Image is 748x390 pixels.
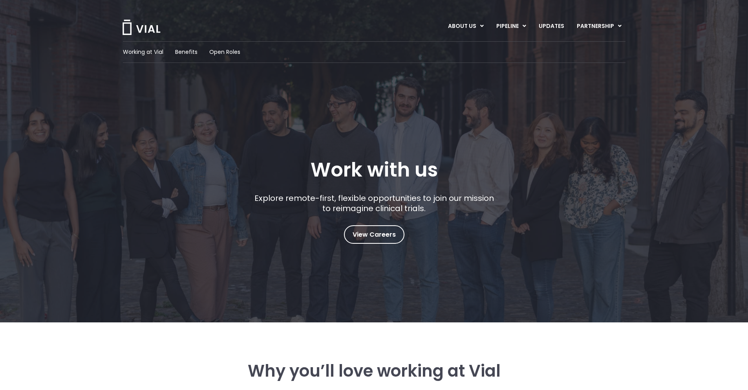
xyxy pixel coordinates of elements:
[532,20,570,33] a: UPDATES
[311,158,438,181] h1: Work with us
[123,48,163,56] a: Working at Vial
[344,225,404,244] a: View Careers
[571,20,628,33] a: PARTNERSHIPMenu Toggle
[353,230,396,240] span: View Careers
[122,20,161,35] img: Vial Logo
[251,193,497,213] p: Explore remote-first, flexible opportunities to join our mission to reimagine clinical trials.
[442,20,490,33] a: ABOUT USMenu Toggle
[166,362,583,381] h3: Why you’ll love working at Vial
[490,20,532,33] a: PIPELINEMenu Toggle
[209,48,240,56] a: Open Roles
[175,48,198,56] a: Benefits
